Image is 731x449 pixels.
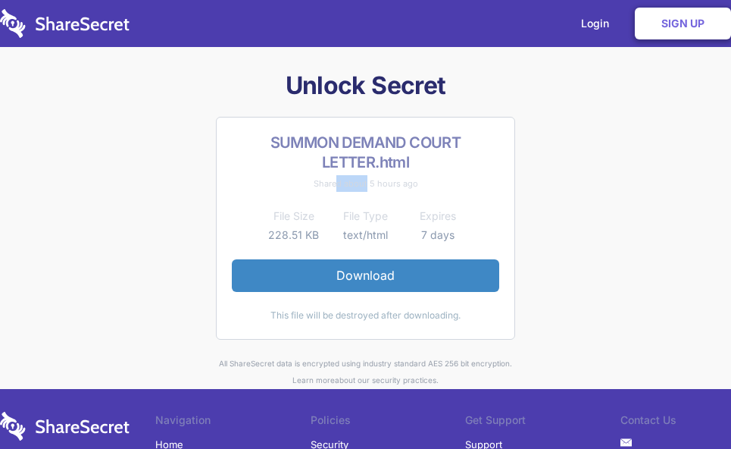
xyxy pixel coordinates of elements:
[311,412,466,433] li: Policies
[232,307,499,324] div: This file will be destroyed after downloading.
[655,373,713,431] iframe: Drift Widget Chat Controller
[401,226,473,244] td: 7 days
[232,175,499,192] div: Shared about 5 hours ago
[401,207,473,225] th: Expires
[232,133,499,172] h2: SUMMON DEMAND COURT LETTER.html
[330,207,401,225] th: File Type
[465,412,620,433] li: Get Support
[292,375,335,385] a: Learn more
[155,412,311,433] li: Navigation
[232,259,499,291] a: Download
[75,355,657,389] div: All ShareSecret data is encrypted using industry standard AES 256 bit encryption. about our secur...
[75,70,657,102] h1: Unlock Secret
[258,207,330,225] th: File Size
[258,226,330,244] td: 228.51 KB
[330,226,401,244] td: text/html
[635,8,731,39] a: Sign Up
